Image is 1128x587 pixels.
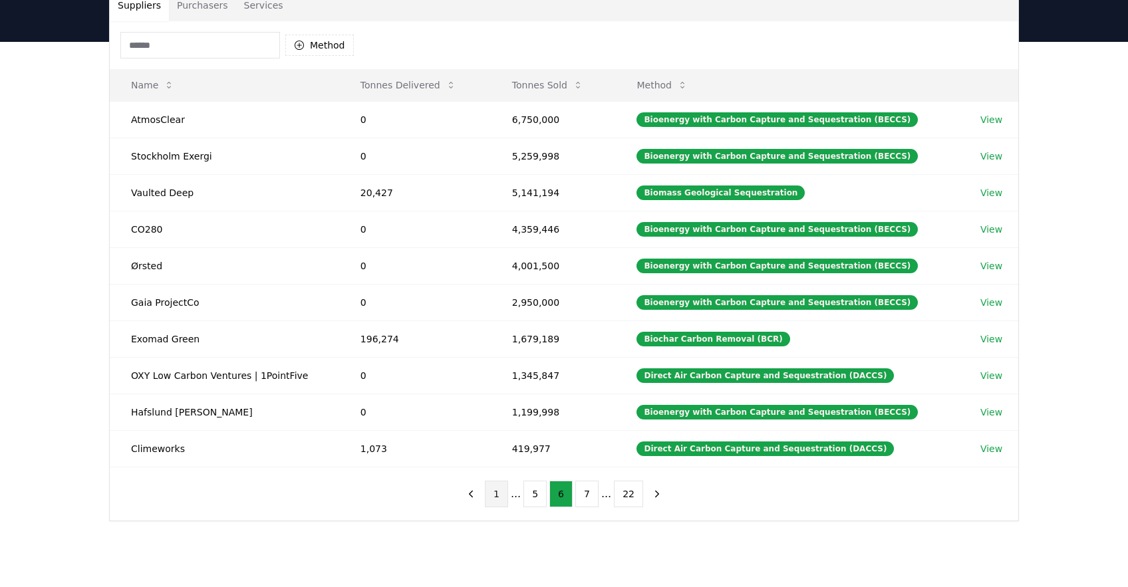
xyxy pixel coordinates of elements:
td: Vaulted Deep [110,174,339,211]
div: Bioenergy with Carbon Capture and Sequestration (BECCS) [636,259,918,273]
td: 4,001,500 [491,247,616,284]
td: Stockholm Exergi [110,138,339,174]
button: previous page [460,481,482,507]
div: Direct Air Carbon Capture and Sequestration (DACCS) [636,368,894,383]
div: Bioenergy with Carbon Capture and Sequestration (BECCS) [636,405,918,419]
button: 7 [575,481,599,507]
a: View [980,296,1002,309]
td: 6,750,000 [491,101,616,138]
td: AtmosClear [110,101,339,138]
div: Bioenergy with Carbon Capture and Sequestration (BECCS) [636,222,918,237]
button: 6 [549,481,573,507]
div: Bioenergy with Carbon Capture and Sequestration (BECCS) [636,149,918,164]
td: 1,073 [339,430,491,467]
td: 196,274 [339,320,491,357]
a: View [980,186,1002,199]
td: 5,259,998 [491,138,616,174]
div: Bioenergy with Carbon Capture and Sequestration (BECCS) [636,112,918,127]
a: View [980,113,1002,126]
button: 1 [485,481,508,507]
div: Direct Air Carbon Capture and Sequestration (DACCS) [636,441,894,456]
a: View [980,406,1002,419]
td: 0 [339,101,491,138]
a: View [980,442,1002,455]
td: 1,199,998 [491,394,616,430]
td: 20,427 [339,174,491,211]
button: 22 [614,481,643,507]
button: Tonnes Sold [501,72,594,98]
td: OXY Low Carbon Ventures | 1PointFive [110,357,339,394]
td: Gaia ProjectCo [110,284,339,320]
div: Bioenergy with Carbon Capture and Sequestration (BECCS) [636,295,918,310]
li: ... [511,486,521,502]
td: 0 [339,394,491,430]
td: Hafslund [PERSON_NAME] [110,394,339,430]
a: View [980,150,1002,163]
td: 1,345,847 [491,357,616,394]
a: View [980,332,1002,346]
a: View [980,369,1002,382]
td: 0 [339,247,491,284]
td: 0 [339,284,491,320]
div: Biochar Carbon Removal (BCR) [636,332,789,346]
td: Climeworks [110,430,339,467]
td: 5,141,194 [491,174,616,211]
button: Method [626,72,698,98]
button: 5 [523,481,547,507]
td: 419,977 [491,430,616,467]
button: Tonnes Delivered [350,72,467,98]
div: Biomass Geological Sequestration [636,185,805,200]
button: Method [285,35,354,56]
td: Exomad Green [110,320,339,357]
a: View [980,259,1002,273]
td: 2,950,000 [491,284,616,320]
td: 1,679,189 [491,320,616,357]
li: ... [601,486,611,502]
td: 0 [339,211,491,247]
button: Name [120,72,185,98]
td: 0 [339,357,491,394]
button: next page [646,481,668,507]
td: Ørsted [110,247,339,284]
td: 0 [339,138,491,174]
td: 4,359,446 [491,211,616,247]
td: CO280 [110,211,339,247]
a: View [980,223,1002,236]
